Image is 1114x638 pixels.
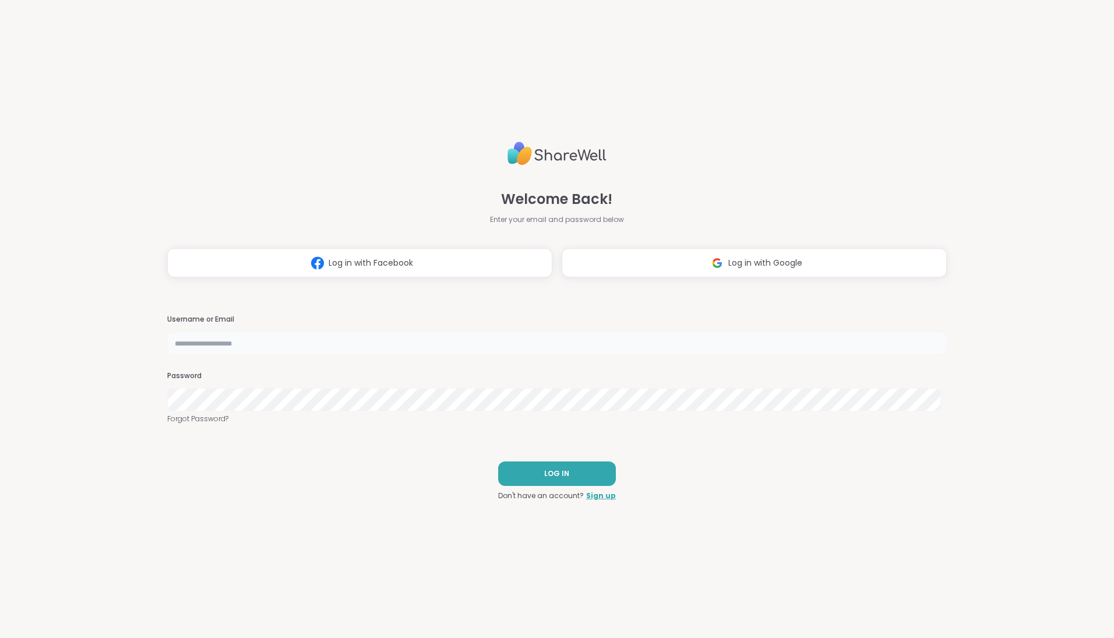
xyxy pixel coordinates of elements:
span: Welcome Back! [501,189,612,210]
img: ShareWell Logo [507,137,607,170]
span: Log in with Google [728,257,802,269]
img: ShareWell Logomark [706,252,728,274]
h3: Username or Email [167,315,947,325]
h3: Password [167,371,947,381]
span: LOG IN [544,468,569,479]
button: LOG IN [498,461,616,486]
img: ShareWell Logomark [306,252,329,274]
span: Don't have an account? [498,491,584,501]
a: Forgot Password? [167,414,947,424]
button: Log in with Google [562,248,947,277]
button: Log in with Facebook [167,248,552,277]
span: Enter your email and password below [490,214,624,225]
span: Log in with Facebook [329,257,413,269]
a: Sign up [586,491,616,501]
